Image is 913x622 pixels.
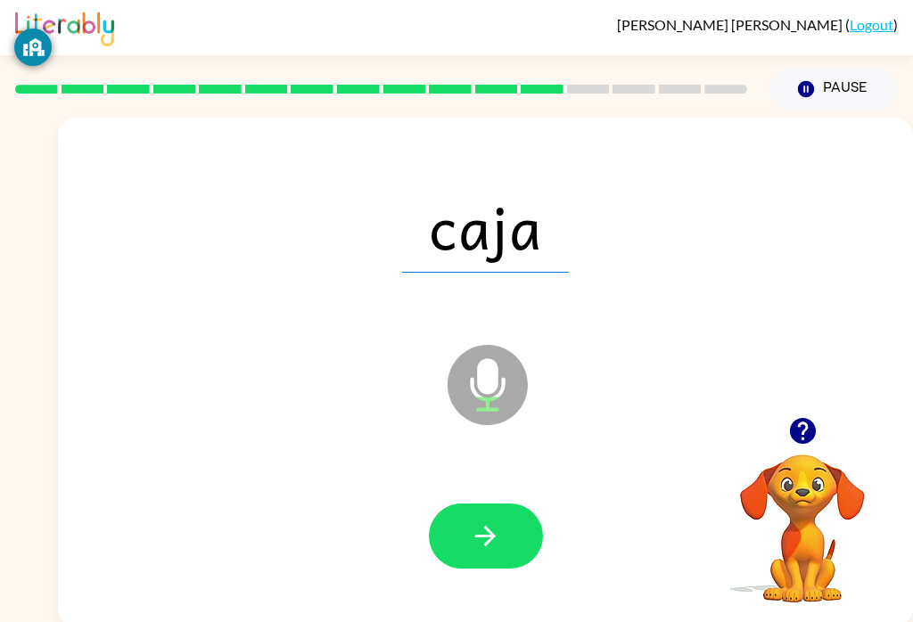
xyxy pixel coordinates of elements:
[769,69,898,110] button: Pause
[15,7,114,46] img: Literably
[617,16,898,33] div: ( )
[14,29,52,66] button: GoGuardian Privacy Information
[402,180,569,273] span: caja
[617,16,845,33] span: [PERSON_NAME] [PERSON_NAME]
[850,16,893,33] a: Logout
[713,427,892,605] video: Your browser must support playing .mp4 files to use Literably. Please try using another browser.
